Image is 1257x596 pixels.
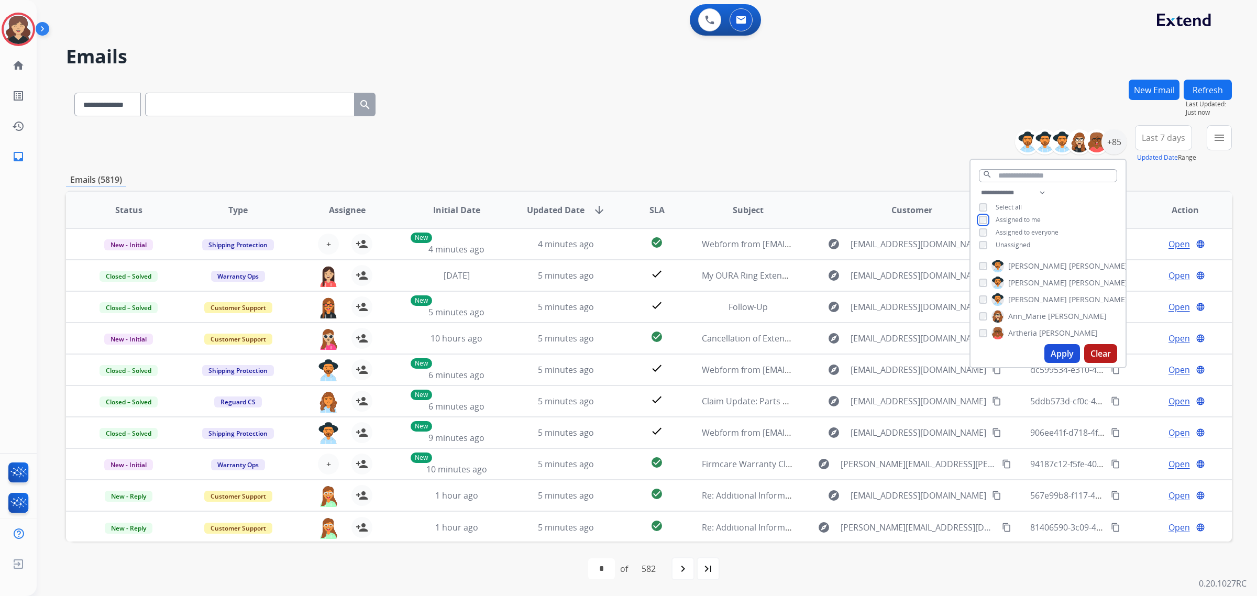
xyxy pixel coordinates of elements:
span: Customer Support [204,523,272,534]
mat-icon: explore [828,489,840,502]
span: Webform from [EMAIL_ADDRESS][DOMAIN_NAME] on [DATE] [702,364,939,376]
mat-icon: language [1196,428,1205,437]
span: Re: Additional Information [702,490,806,501]
h2: Emails [66,46,1232,67]
mat-icon: content_copy [1002,523,1011,532]
mat-icon: arrow_downward [593,204,605,216]
span: Open [1168,238,1190,250]
span: 6 minutes ago [428,401,484,412]
span: Subject [733,204,764,216]
mat-icon: language [1196,365,1205,374]
span: Open [1168,489,1190,502]
span: Last 7 days [1142,136,1185,140]
span: Range [1137,153,1196,162]
mat-icon: person_add [356,269,368,282]
mat-icon: check [650,425,663,437]
mat-icon: explore [828,269,840,282]
span: 10 minutes ago [426,463,487,475]
img: agent-avatar [318,296,339,318]
div: of [620,562,628,575]
p: New [411,295,432,306]
span: Closed – Solved [100,396,158,407]
mat-icon: person_add [356,458,368,470]
p: Emails (5819) [66,173,126,186]
p: New [411,358,432,369]
span: 1 hour ago [435,522,478,533]
span: Customer [891,204,932,216]
span: [EMAIL_ADDRESS][DOMAIN_NAME] [851,489,986,502]
span: Just now [1186,108,1232,117]
mat-icon: person_add [356,363,368,376]
button: Refresh [1184,80,1232,100]
span: [PERSON_NAME] [1069,261,1128,271]
span: Open [1168,332,1190,345]
span: Open [1168,458,1190,470]
mat-icon: last_page [702,562,714,575]
span: [EMAIL_ADDRESS][DOMAIN_NAME] [851,269,986,282]
span: Initial Date [433,204,480,216]
span: 906ee41f-d718-4f67-8108-a4cfbc8a8b8a [1030,427,1186,438]
span: 10 hours ago [431,333,482,344]
span: 5 minutes ago [538,364,594,376]
span: New - Initial [104,334,153,345]
p: New [411,390,432,400]
span: New - Reply [105,523,152,534]
mat-icon: language [1196,334,1205,343]
mat-icon: check [650,362,663,374]
mat-icon: content_copy [1111,396,1120,406]
span: Closed – Solved [100,271,158,282]
span: [EMAIL_ADDRESS][DOMAIN_NAME] [851,363,986,376]
mat-icon: check_circle [650,330,663,343]
p: New [411,233,432,243]
mat-icon: language [1196,302,1205,312]
mat-icon: history [12,120,25,133]
span: SLA [649,204,665,216]
span: [EMAIL_ADDRESS][DOMAIN_NAME] [851,395,986,407]
mat-icon: explore [828,395,840,407]
mat-icon: content_copy [1111,491,1120,500]
mat-icon: person_add [356,301,368,313]
mat-icon: person_add [356,332,368,345]
mat-icon: search [359,98,371,111]
p: New [411,452,432,463]
mat-icon: explore [828,301,840,313]
span: Follow-Up [729,301,768,313]
div: +85 [1101,129,1127,154]
mat-icon: explore [818,458,830,470]
span: [PERSON_NAME] [1008,294,1067,305]
mat-icon: content_copy [1111,428,1120,437]
mat-icon: language [1196,239,1205,249]
img: agent-avatar [318,485,339,507]
span: [PERSON_NAME] [1008,261,1067,271]
span: Artheria [1008,328,1037,338]
span: 81406590-3c09-44ef-9998-29b4db180bb2 [1030,522,1192,533]
span: 5ddb573d-cf0c-460a-95da-0225d96e2bf9 [1030,395,1190,407]
span: Firmcare Warranty Claim [702,458,800,470]
mat-icon: content_copy [1002,459,1011,469]
span: Select all [996,203,1022,212]
span: New - Initial [104,459,153,470]
span: Shipping Protection [202,239,274,250]
span: Ann_Marie [1008,311,1046,322]
span: 4 minutes ago [538,238,594,250]
img: agent-avatar [318,391,339,413]
span: Assigned to me [996,215,1041,224]
span: [PERSON_NAME] [1069,294,1128,305]
button: + [318,234,339,255]
span: 5 minutes ago [538,270,594,281]
mat-icon: content_copy [1111,365,1120,374]
mat-icon: navigate_next [677,562,689,575]
mat-icon: content_copy [992,428,1001,437]
button: Updated Date [1137,153,1178,162]
span: Status [115,204,142,216]
mat-icon: content_copy [992,491,1001,500]
span: Customer Support [204,302,272,313]
span: 6 minutes ago [428,369,484,381]
span: Customer Support [204,491,272,502]
mat-icon: check [650,299,663,312]
span: [EMAIL_ADDRESS][DOMAIN_NAME] [851,301,986,313]
div: 582 [633,558,664,579]
span: 5 minutes ago [538,333,594,344]
span: [EMAIL_ADDRESS][DOMAIN_NAME] [851,332,986,345]
span: Open [1168,363,1190,376]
